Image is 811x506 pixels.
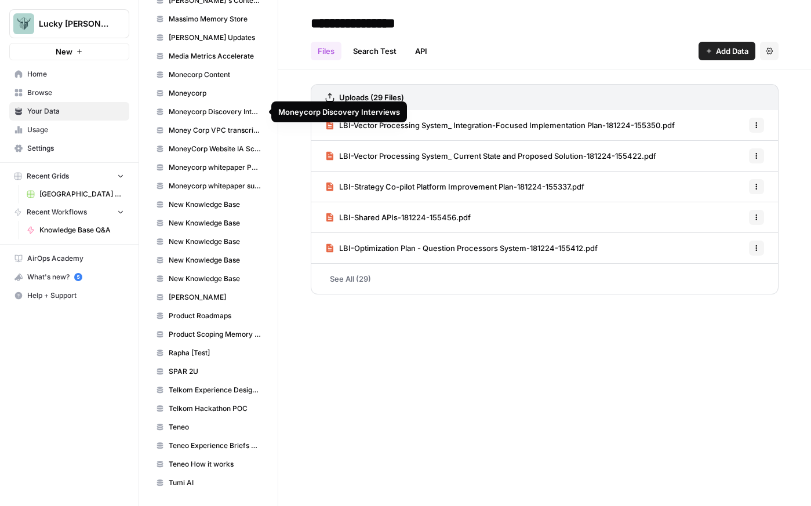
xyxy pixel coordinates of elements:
a: Search Test [346,42,403,60]
span: Recent Workflows [27,207,87,217]
a: Media Metrics Accelerate [151,47,266,65]
a: See All (29) [311,264,779,294]
text: 5 [77,274,79,280]
a: AirOps Academy [9,249,129,268]
span: Help + Support [27,290,124,301]
span: Telkom Experience Design RFP [169,385,261,395]
span: Product Scoping Memory Store [169,329,261,340]
a: LBI-Optimization Plan - Question Processors System-181224-155412.pdf [325,233,598,263]
a: New Knowledge Base [151,232,266,251]
span: LBI-Optimization Plan - Question Processors System-181224-155412.pdf [339,242,598,254]
span: Moneycorp whitepaper supply chain [169,181,261,191]
a: Moneycorp whitepaper Payroll [151,158,266,177]
a: Tumi AI [151,474,266,492]
a: Moneycorp Discovery Interviews [151,103,266,121]
button: Recent Grids [9,168,129,185]
span: Add Data [716,45,748,57]
a: [GEOGRAPHIC_DATA] Tender - Stories [21,185,129,203]
span: AirOps Academy [27,253,124,264]
span: New Knowledge Base [169,218,261,228]
h3: Uploads (29 Files) [339,92,404,103]
span: Teneo Experience Briefs 2025 [169,441,261,451]
span: Moneycorp [169,88,261,99]
div: Moneycorp Discovery Interviews [278,106,400,118]
a: Knowledge Base Q&A [21,221,129,239]
span: LBI-Vector Processing System_ Current State and Proposed Solution-181224-155422.pdf [339,150,656,162]
span: Tumi AI [169,478,261,488]
a: MoneyCorp Website IA Scoping [151,140,266,158]
a: Telkom Hackathon POC [151,399,266,418]
a: Files [311,42,341,60]
a: Rapha [Test] [151,344,266,362]
span: Home [27,69,124,79]
a: Home [9,65,129,83]
span: LBI-Shared APIs-181224-155456.pdf [339,212,471,223]
div: What's new? [10,268,129,286]
span: Recent Grids [27,171,69,181]
button: What's new? 5 [9,268,129,286]
a: Browse [9,83,129,102]
a: Moneycorp [151,84,266,103]
img: Lucky Beard Logo [13,13,34,34]
a: LBI-Vector Processing System_ Integration-Focused Implementation Plan-181224-155350.pdf [325,110,675,140]
button: Recent Workflows [9,203,129,221]
a: API [408,42,434,60]
span: LBI-Vector Processing System_ Integration-Focused Implementation Plan-181224-155350.pdf [339,119,675,131]
span: New Knowledge Base [169,274,261,284]
a: New Knowledge Base [151,270,266,288]
span: New Knowledge Base [169,236,261,247]
a: Your Data [9,102,129,121]
span: Product Roadmaps [169,311,261,321]
span: New [56,46,72,57]
button: New [9,43,129,60]
span: Massimo Memory Store [169,14,261,24]
button: Help + Support [9,286,129,305]
span: Usage [27,125,124,135]
a: SPAR 2U [151,362,266,381]
a: Teneo [151,418,266,436]
span: [PERSON_NAME] [169,292,261,303]
a: Usage [9,121,129,139]
span: Settings [27,143,124,154]
span: Knowledge Base Q&A [39,225,124,235]
a: Product Scoping Memory Store [151,325,266,344]
span: [PERSON_NAME] Updates [169,32,261,43]
span: SPAR 2U [169,366,261,377]
a: Money Corp VPC transcripts [151,121,266,140]
a: Teneo How it works [151,455,266,474]
span: Teneo [169,422,261,432]
span: LBI-Strategy Co-pilot Platform Improvement Plan-181224-155337.pdf [339,181,584,192]
span: Monecorp Content [169,70,261,80]
span: Browse [27,88,124,98]
a: LBI-Vector Processing System_ Current State and Proposed Solution-181224-155422.pdf [325,141,656,171]
button: Add Data [699,42,755,60]
span: Your Data [27,106,124,117]
span: MoneyCorp Website IA Scoping [169,144,261,154]
a: [PERSON_NAME] [151,288,266,307]
a: New Knowledge Base [151,195,266,214]
span: Media Metrics Accelerate [169,51,261,61]
a: Moneycorp whitepaper supply chain [151,177,266,195]
span: New Knowledge Base [169,255,261,265]
span: [GEOGRAPHIC_DATA] Tender - Stories [39,189,124,199]
a: Massimo Memory Store [151,10,266,28]
a: Product Roadmaps [151,307,266,325]
a: Settings [9,139,129,158]
a: 5 [74,273,82,281]
a: Uploads (29 Files) [325,85,404,110]
span: New Knowledge Base [169,199,261,210]
span: Telkom Hackathon POC [169,403,261,414]
button: Workspace: Lucky Beard [9,9,129,38]
span: Teneo How it works [169,459,261,469]
a: Telkom Experience Design RFP [151,381,266,399]
span: Rapha [Test] [169,348,261,358]
a: [PERSON_NAME] Updates [151,28,266,47]
a: Teneo Experience Briefs 2025 [151,436,266,455]
a: New Knowledge Base [151,251,266,270]
a: LBI-Strategy Co-pilot Platform Improvement Plan-181224-155337.pdf [325,172,584,202]
span: Lucky [PERSON_NAME] [39,18,109,30]
a: Monecorp Content [151,65,266,84]
span: Moneycorp whitepaper Payroll [169,162,261,173]
a: LBI-Shared APIs-181224-155456.pdf [325,202,471,232]
span: Moneycorp Discovery Interviews [169,107,261,117]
